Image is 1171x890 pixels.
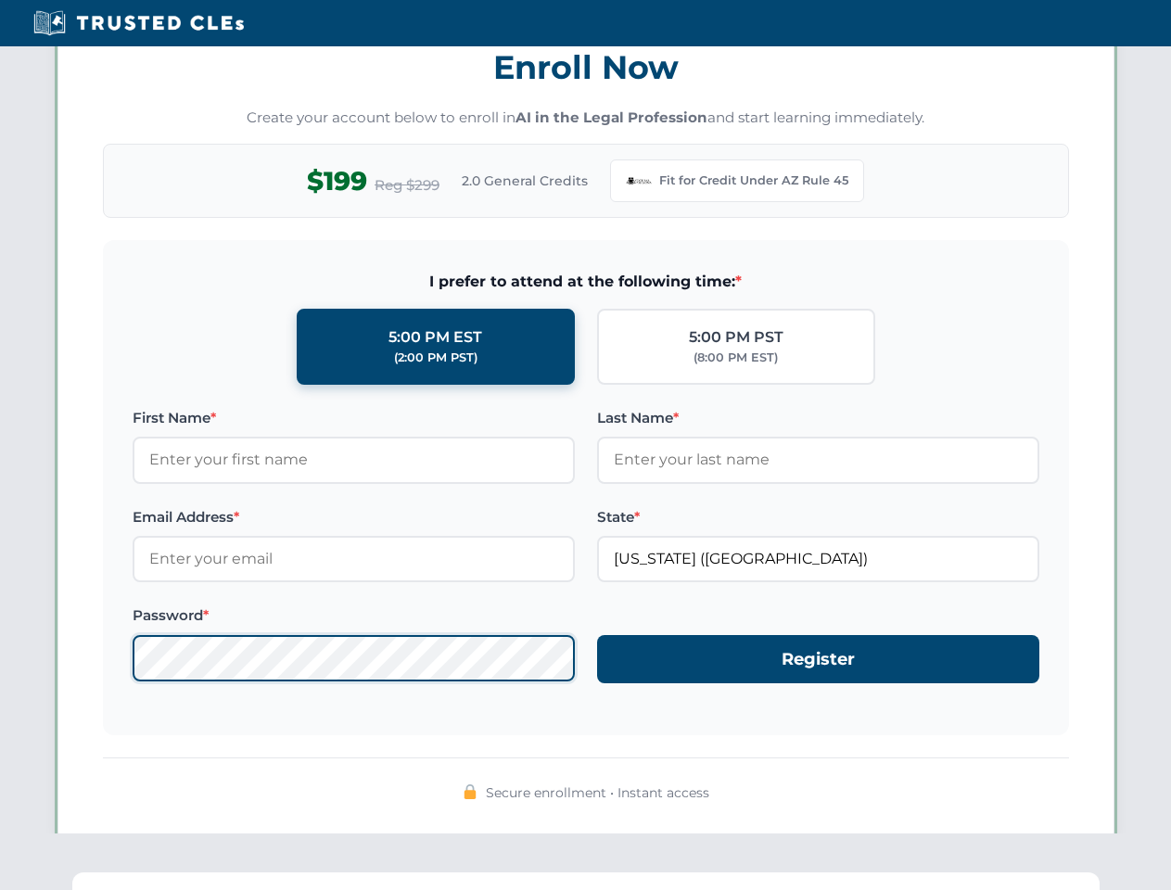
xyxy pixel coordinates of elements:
img: Trusted CLEs [28,9,249,37]
span: Secure enrollment • Instant access [486,782,709,803]
div: 5:00 PM EST [388,325,482,350]
label: First Name [133,407,575,429]
h3: Enroll Now [103,38,1069,96]
img: 🔒 [463,784,477,799]
input: Enter your first name [133,437,575,483]
span: 2.0 General Credits [462,171,588,191]
span: Fit for Credit Under AZ Rule 45 [659,172,848,190]
div: (8:00 PM EST) [694,349,778,367]
span: Reg $299 [375,174,439,197]
button: Register [597,635,1039,684]
input: Arizona (AZ) [597,536,1039,582]
p: Create your account below to enroll in and start learning immediately. [103,108,1069,129]
img: Arizona Bar [626,168,652,194]
div: (2:00 PM PST) [394,349,477,367]
label: Email Address [133,506,575,528]
label: Last Name [597,407,1039,429]
label: State [597,506,1039,528]
span: I prefer to attend at the following time: [133,270,1039,294]
input: Enter your last name [597,437,1039,483]
input: Enter your email [133,536,575,582]
div: 5:00 PM PST [689,325,783,350]
label: Password [133,604,575,627]
strong: AI in the Legal Profession [515,108,707,126]
span: $199 [307,160,367,202]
